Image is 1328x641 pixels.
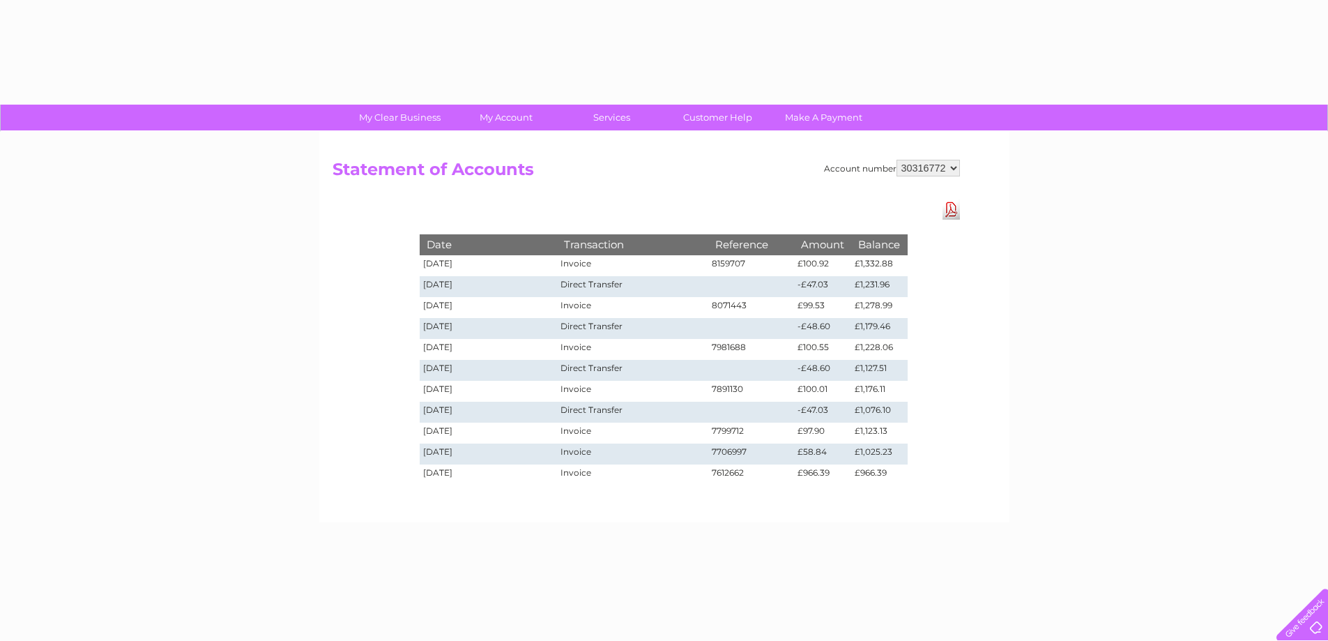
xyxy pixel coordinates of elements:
td: £1,278.99 [851,297,907,318]
td: 8071443 [708,297,795,318]
td: [DATE] [420,444,558,465]
td: [DATE] [420,339,558,360]
td: £1,076.10 [851,402,907,423]
td: Invoice [557,381,708,402]
td: Direct Transfer [557,402,708,423]
td: £966.39 [851,465,907,485]
td: £1,231.96 [851,276,907,297]
td: [DATE] [420,381,558,402]
td: Invoice [557,339,708,360]
td: Invoice [557,255,708,276]
td: £99.53 [794,297,851,318]
th: Amount [794,234,851,255]
td: £100.01 [794,381,851,402]
td: £58.84 [794,444,851,465]
a: Customer Help [660,105,775,130]
td: 7612662 [708,465,795,485]
a: My Clear Business [342,105,457,130]
td: -£47.03 [794,402,851,423]
div: Account number [824,160,960,176]
td: 7891130 [708,381,795,402]
th: Transaction [557,234,708,255]
td: [DATE] [420,360,558,381]
td: Invoice [557,444,708,465]
th: Balance [851,234,907,255]
td: [DATE] [420,255,558,276]
td: [DATE] [420,318,558,339]
td: [DATE] [420,423,558,444]
td: £1,127.51 [851,360,907,381]
a: Services [554,105,669,130]
a: Download Pdf [942,199,960,220]
td: [DATE] [420,402,558,423]
h2: Statement of Accounts [333,160,960,186]
td: -£48.60 [794,360,851,381]
td: Invoice [557,297,708,318]
td: -£48.60 [794,318,851,339]
td: [DATE] [420,276,558,297]
td: £1,228.06 [851,339,907,360]
td: Direct Transfer [557,276,708,297]
td: £1,123.13 [851,423,907,444]
td: 8159707 [708,255,795,276]
td: £1,179.46 [851,318,907,339]
td: Invoice [557,465,708,485]
td: Direct Transfer [557,318,708,339]
td: £1,176.11 [851,381,907,402]
th: Reference [708,234,795,255]
a: My Account [448,105,563,130]
td: [DATE] [420,297,558,318]
td: 7706997 [708,444,795,465]
td: 7799712 [708,423,795,444]
td: 7981688 [708,339,795,360]
td: £97.90 [794,423,851,444]
th: Date [420,234,558,255]
td: £100.92 [794,255,851,276]
td: £1,332.88 [851,255,907,276]
a: Make A Payment [766,105,881,130]
td: £1,025.23 [851,444,907,465]
td: [DATE] [420,465,558,485]
td: £100.55 [794,339,851,360]
td: -£47.03 [794,276,851,297]
td: £966.39 [794,465,851,485]
td: Direct Transfer [557,360,708,381]
td: Invoice [557,423,708,444]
